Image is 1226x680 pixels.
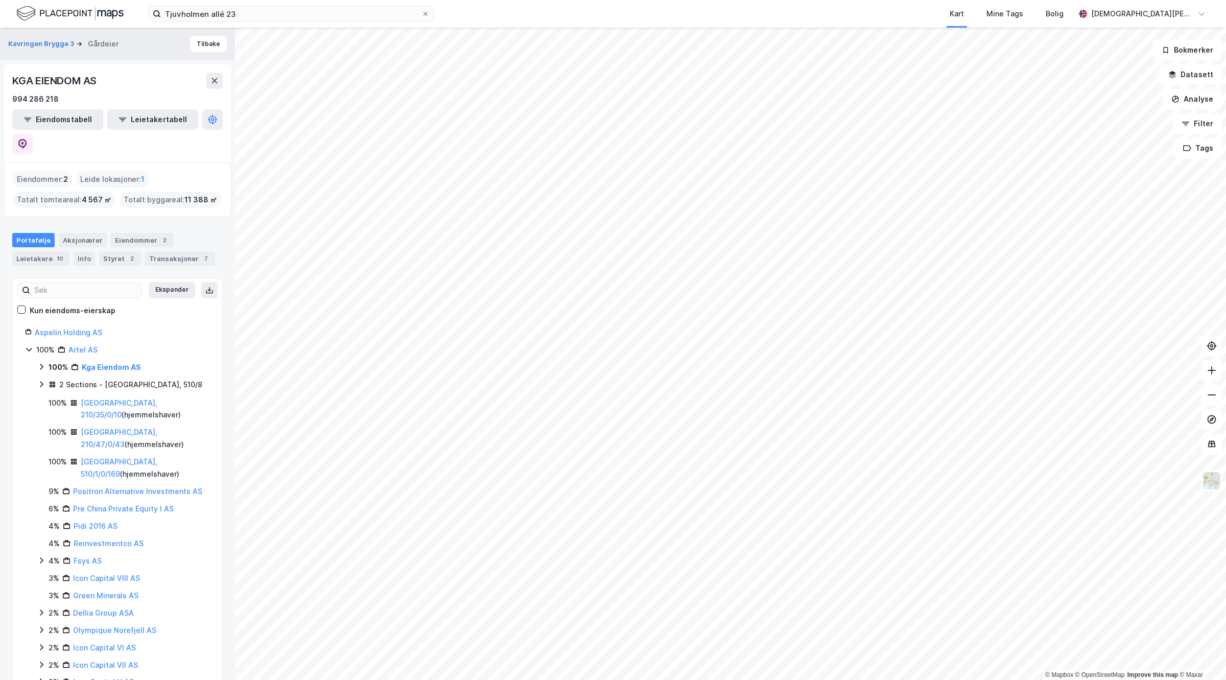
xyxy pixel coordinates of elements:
div: 6% [49,503,59,515]
button: Leietakertabell [107,109,198,130]
a: Icon Capital VII AS [73,661,138,669]
a: Improve this map [1127,671,1178,678]
a: Artel AS [68,345,98,354]
input: Søk på adresse, matrikkel, gårdeiere, leietakere eller personer [161,6,421,21]
div: ( hjemmelshaver ) [81,456,210,480]
img: logo.f888ab2527a4732fd821a326f86c7f29.svg [16,5,124,22]
button: Bokmerker [1153,40,1222,60]
span: 4 567 ㎡ [82,194,111,206]
div: Styret [99,251,141,266]
div: 2% [49,607,59,619]
a: Positron Alternative Investments AS [73,487,202,496]
a: [GEOGRAPHIC_DATA], 510/1/0/169 [81,457,157,478]
div: 4% [49,537,60,550]
button: Kavringen Brygge 3 [8,39,76,49]
a: Icon Capital VI AS [73,643,136,652]
div: 2% [49,642,59,654]
img: Z [1202,471,1221,490]
div: [DEMOGRAPHIC_DATA][PERSON_NAME] [1091,8,1193,20]
div: 2 [159,235,170,245]
div: 3% [49,572,59,584]
div: 3% [49,590,59,602]
div: KGA EIENDOM AS [12,73,99,89]
div: Kart [950,8,964,20]
button: Eiendomstabell [12,109,103,130]
div: Leide lokasjoner : [76,171,149,187]
a: Pre China Private Equity I AS [73,504,174,513]
div: 2% [49,624,59,637]
div: Aksjonærer [59,233,107,247]
div: Bolig [1046,8,1064,20]
a: Olympique Norefjell AS [73,626,156,635]
div: Eiendommer [111,233,174,247]
div: Eiendommer : [13,171,72,187]
button: Analyse [1163,89,1222,109]
div: 100% [49,426,67,438]
div: ( hjemmelshaver ) [81,397,210,421]
div: 100% [49,397,67,409]
div: 2% [49,659,59,671]
div: 9% [49,485,59,498]
div: 7 [201,253,211,264]
span: 11 388 ㎡ [184,194,217,206]
div: 4% [49,520,60,532]
a: OpenStreetMap [1075,671,1125,678]
a: Pidi 2016 AS [74,522,117,530]
a: Kga Eiendom AS [82,363,141,371]
button: Tilbake [190,36,227,52]
div: 4% [49,555,60,567]
iframe: Chat Widget [1175,631,1226,680]
div: 10 [55,253,65,264]
a: [GEOGRAPHIC_DATA], 210/47/0/43 [81,428,157,449]
div: Mine Tags [986,8,1023,20]
div: 994 286 218 [12,93,59,105]
a: Mapbox [1045,671,1073,678]
div: Kun eiendoms-eierskap [30,304,115,317]
button: Ekspander [149,282,195,298]
a: Aspelin Holding AS [35,328,102,337]
div: Totalt tomteareal : [13,192,115,208]
button: Datasett [1160,64,1222,85]
div: 100% [49,456,67,468]
div: 2 Sections - [GEOGRAPHIC_DATA], 510/8 [59,379,202,391]
a: [GEOGRAPHIC_DATA], 210/35/0/10 [81,398,157,419]
div: Totalt byggareal : [120,192,221,208]
a: Fsys AS [74,556,102,565]
div: Transaksjoner [145,251,215,266]
button: Filter [1173,113,1222,134]
div: 100% [49,361,68,373]
div: 2 [127,253,137,264]
input: Søk [30,283,142,298]
button: Tags [1174,138,1222,158]
span: 1 [141,173,145,185]
a: Dellia Group ASA [73,608,134,617]
a: Reinvestmentco AS [74,539,144,548]
div: Gårdeier [88,38,119,50]
div: Info [74,251,95,266]
div: 100% [36,344,55,356]
div: ( hjemmelshaver ) [81,426,210,451]
div: Leietakere [12,251,69,266]
span: 2 [63,173,68,185]
a: Icon Capital VIII AS [73,574,140,582]
div: Portefølje [12,233,55,247]
a: Green Minerals AS [73,591,138,600]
